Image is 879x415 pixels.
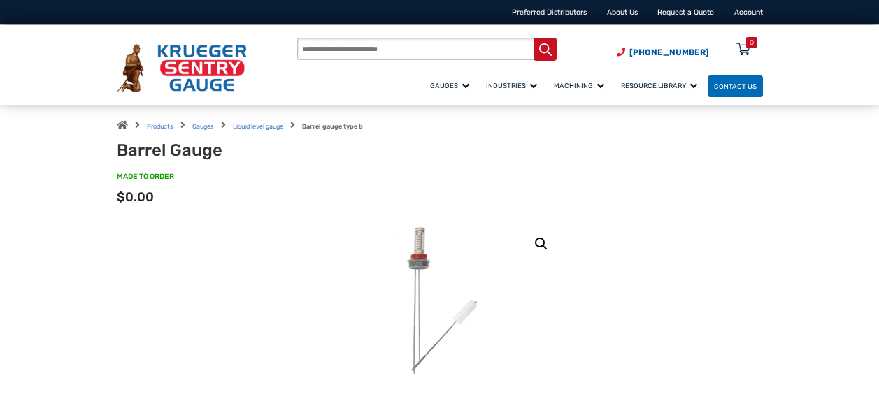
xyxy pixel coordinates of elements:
a: Contact Us [708,75,763,97]
span: Industries [486,82,537,89]
span: Gauges [430,82,469,89]
span: Machining [554,82,604,89]
a: View full-screen image gallery [529,231,554,256]
a: About Us [607,8,638,17]
a: Industries [480,73,548,98]
a: Products [147,123,173,130]
span: Resource Library [621,82,697,89]
span: MADE TO ORDER [117,171,174,182]
a: Account [734,8,763,17]
span: [PHONE_NUMBER] [629,48,709,57]
span: $0.00 [117,189,154,205]
img: Krueger Sentry Gauge [117,44,247,92]
a: Preferred Distributors [512,8,587,17]
a: Request a Quote [657,8,714,17]
a: Phone Number (920) 434-8860 [617,46,709,59]
a: Machining [548,73,615,98]
h1: Barrel Gauge [117,140,376,161]
a: Gauges [192,123,214,130]
a: Liquid level gauge [233,123,283,130]
span: Contact Us [714,82,757,90]
a: Resource Library [615,73,708,98]
strong: Barrel gauge type b [302,123,363,130]
div: 0 [750,37,754,48]
a: Gauges [424,73,480,98]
